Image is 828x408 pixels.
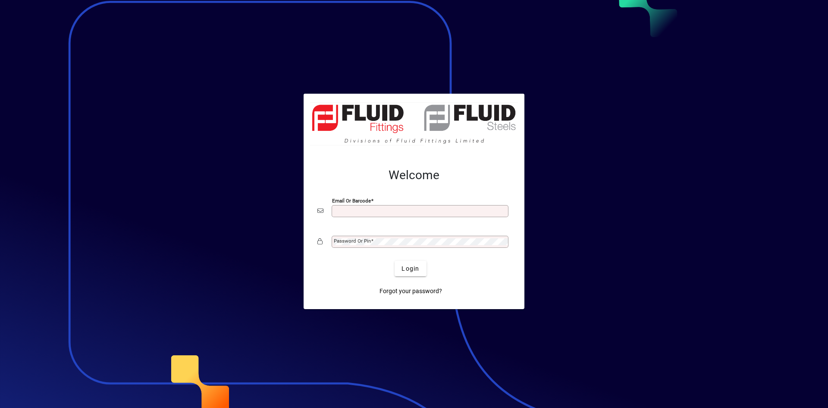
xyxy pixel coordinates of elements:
[401,264,419,273] span: Login
[376,283,445,299] a: Forgot your password?
[395,261,426,276] button: Login
[332,198,371,204] mat-label: Email or Barcode
[379,287,442,296] span: Forgot your password?
[334,238,371,244] mat-label: Password or Pin
[317,168,511,183] h2: Welcome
